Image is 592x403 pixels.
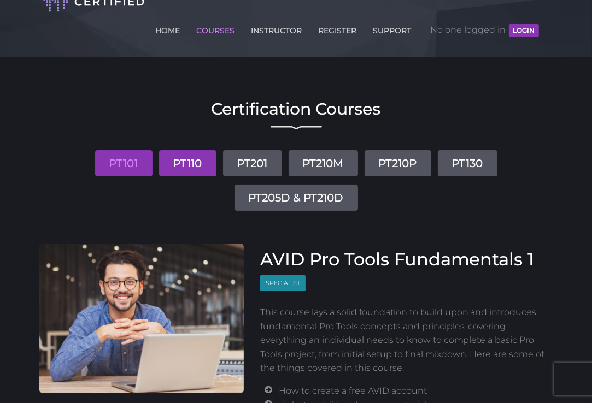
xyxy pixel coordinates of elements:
h3: AVID Pro Tools Fundamentals 1 [260,249,553,270]
span: Specialist [260,275,306,291]
span: No one logged in [430,14,538,46]
a: PT101 [95,150,153,176]
a: PT110 [159,150,216,176]
a: COURSES [194,20,237,37]
h2: Certification Courses [39,101,553,117]
a: HOME [153,20,183,37]
a: SUPPORT [370,20,414,37]
a: PT210P [365,150,431,176]
a: PT205D & PT210D [235,185,358,211]
button: LOGIN [509,24,538,37]
a: PT210M [289,150,358,176]
a: INSTRUCTOR [248,20,304,37]
img: AVID Pro Tools Fundamentals 1 Course [39,244,244,393]
p: This course lays a solid foundation to build upon and introduces fundamental Pro Tools concepts a... [260,305,553,375]
img: decorative line [271,126,322,130]
a: PT201 [223,150,282,176]
a: PT130 [438,150,497,176]
li: How to create a free AVID account [279,384,553,398]
a: REGISTER [315,20,359,37]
